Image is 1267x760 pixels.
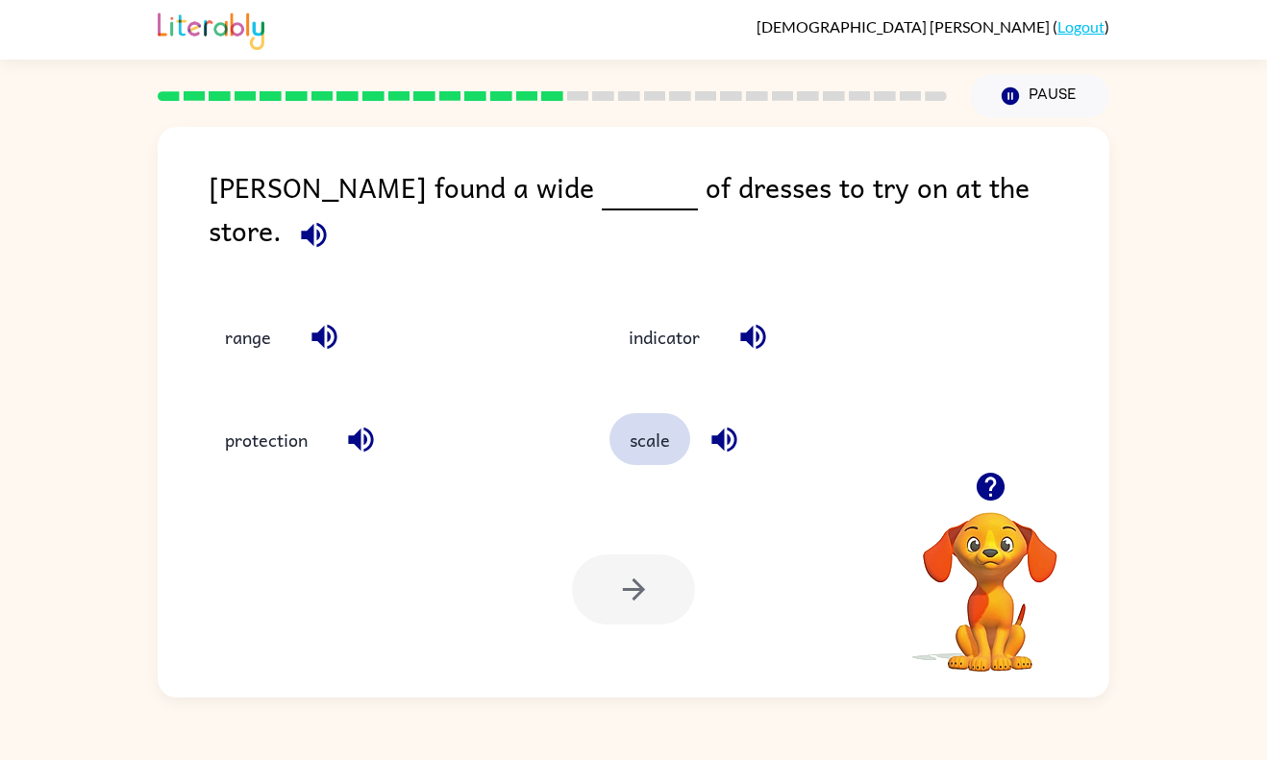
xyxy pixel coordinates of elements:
button: scale [609,413,690,465]
button: Pause [970,74,1109,118]
div: ( ) [757,17,1109,36]
button: indicator [609,310,719,362]
img: Literably [158,8,264,50]
span: [DEMOGRAPHIC_DATA] [PERSON_NAME] [757,17,1053,36]
video: Your browser must support playing .mp4 files to use Literably. Please try using another browser. [894,482,1086,674]
a: Logout [1057,17,1105,36]
div: [PERSON_NAME] found a wide of dresses to try on at the store. [209,165,1109,272]
button: protection [206,413,327,465]
button: range [206,310,290,362]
